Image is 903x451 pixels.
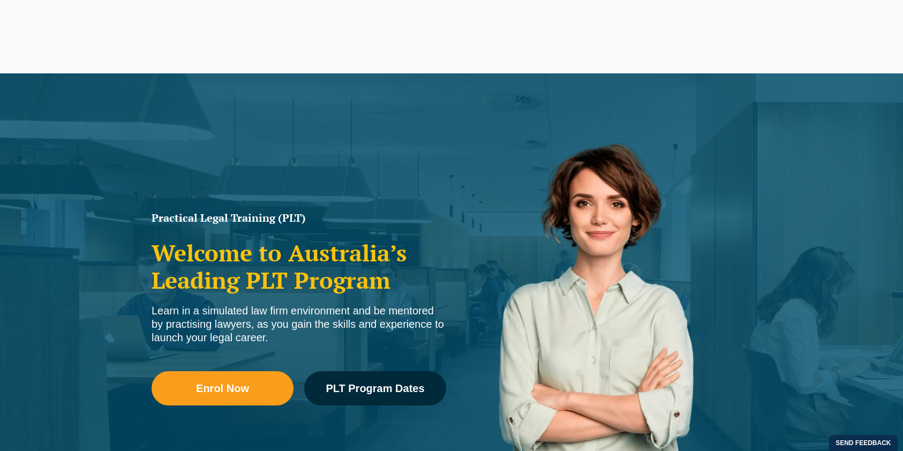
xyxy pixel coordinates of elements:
h2: Welcome to Australia’s Leading PLT Program [152,239,446,294]
div: Learn in a simulated law firm environment and be mentored by practising lawyers, as you gain the ... [152,304,446,344]
a: PLT Program Dates [304,371,446,405]
a: Enrol Now [152,371,294,405]
h1: Practical Legal Training (PLT) [152,213,446,223]
span: Enrol Now [196,383,249,394]
span: PLT Program Dates [326,383,424,394]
